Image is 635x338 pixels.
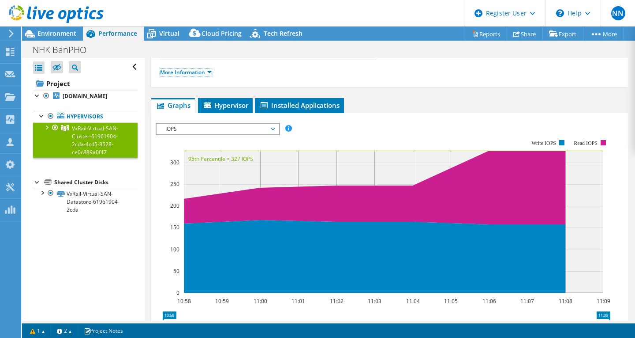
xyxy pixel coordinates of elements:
[33,91,138,102] a: [DOMAIN_NAME]
[156,101,190,110] span: Graphs
[29,45,100,55] h1: NHK BanPHO
[482,297,496,305] text: 11:06
[597,297,610,305] text: 11:09
[330,297,344,305] text: 11:02
[202,101,248,110] span: Hypervisor
[531,140,556,146] text: Write IOPS
[161,124,274,134] span: IOPS
[54,177,138,188] div: Shared Cluster Disks
[176,289,179,296] text: 0
[33,111,138,122] a: Hypervisors
[63,92,107,100] b: [DOMAIN_NAME]
[559,297,572,305] text: 11:08
[465,27,507,41] a: Reports
[254,297,267,305] text: 11:00
[51,325,78,336] a: 2
[37,29,76,38] span: Environment
[542,27,583,41] a: Export
[406,297,420,305] text: 11:04
[170,180,179,188] text: 250
[202,29,242,38] span: Cloud Pricing
[291,297,305,305] text: 11:01
[574,140,598,146] text: Read IOPS
[159,29,179,38] span: Virtual
[173,267,179,275] text: 50
[170,246,179,253] text: 100
[72,125,118,156] span: VxRail-Virtual-SAN-Cluster-61961904-2cda-4cd5-8528-ce0c889a0f47
[24,325,51,336] a: 1
[170,159,179,166] text: 300
[33,76,138,91] a: Project
[160,68,212,76] a: More Information
[556,9,564,17] svg: \n
[188,155,253,163] text: 95th Percentile = 327 IOPS
[264,29,303,38] span: Tech Refresh
[177,297,191,305] text: 10:58
[520,297,534,305] text: 11:07
[368,297,381,305] text: 11:03
[170,202,179,209] text: 200
[33,122,138,158] a: VxRail-Virtual-SAN-Cluster-61961904-2cda-4cd5-8528-ce0c889a0f47
[33,188,138,215] a: VxRail-Virtual-SAN-Datastore-61961904-2cda
[259,101,340,110] span: Installed Applications
[215,297,229,305] text: 10:59
[98,29,137,38] span: Performance
[611,6,625,20] span: NN
[507,27,543,41] a: Share
[78,325,129,336] a: Project Notes
[444,297,458,305] text: 11:05
[170,224,179,231] text: 150
[583,27,624,41] a: More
